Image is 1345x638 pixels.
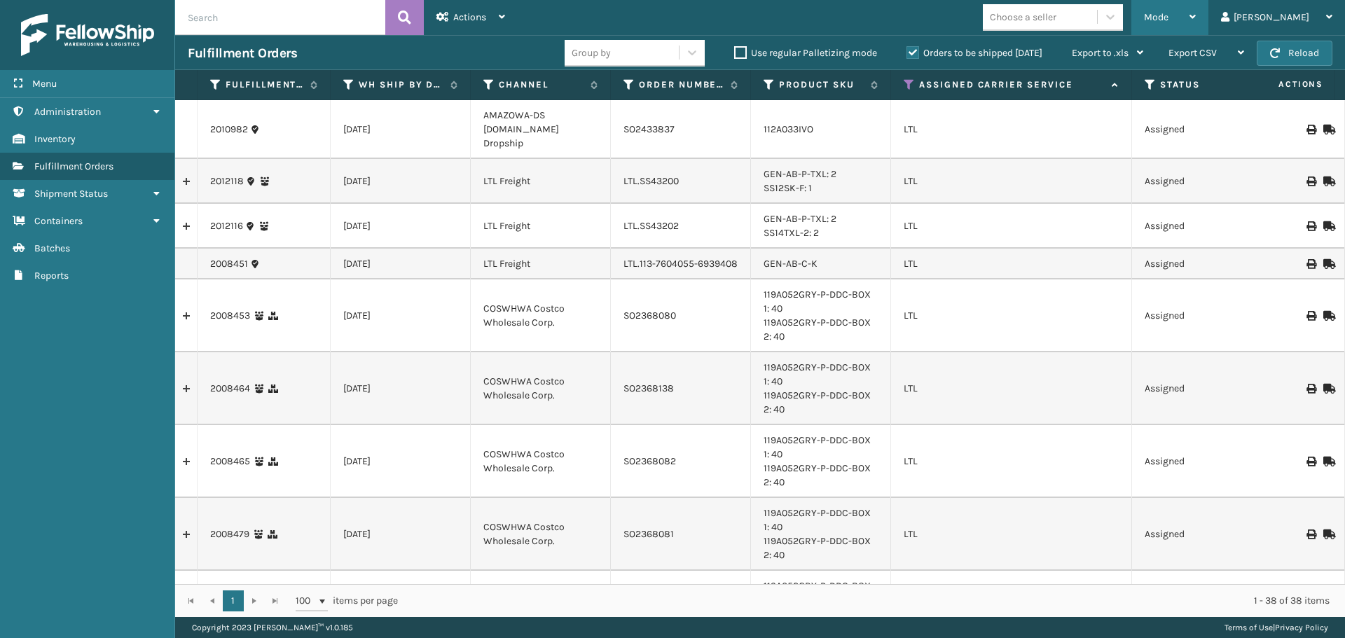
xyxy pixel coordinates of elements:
td: AMAZOWA-DS [DOMAIN_NAME] Dropship [471,100,611,159]
span: 100 [296,594,317,608]
td: LTL [891,204,1132,249]
td: LTL [891,498,1132,571]
label: Assigned Carrier Service [919,78,1105,91]
span: items per page [296,590,398,611]
i: Print BOL [1306,259,1315,269]
i: Mark as Shipped [1323,221,1332,231]
i: Mark as Shipped [1323,176,1332,186]
td: [DATE] [331,204,471,249]
a: 119A052GRY-P-DDC-BOX 1: 40 [764,580,871,606]
label: Order Number [639,78,724,91]
td: LTL [891,249,1132,279]
td: LTL Freight [471,204,611,249]
td: LTL Freight [471,249,611,279]
span: Export CSV [1168,47,1217,59]
td: Assigned [1132,279,1272,352]
a: 2008479 [210,527,249,541]
a: 119A052GRY-P-DDC-BOX 2: 40 [764,317,871,342]
a: GEN-AB-P-TXL: 2 [764,168,836,180]
td: LTL Freight [471,159,611,204]
i: Print BOL [1306,457,1315,466]
td: [DATE] [331,279,471,352]
a: GEN-AB-C-K [764,258,818,270]
td: LTL.SS43202 [611,204,751,249]
td: [DATE] [331,159,471,204]
td: COSWHWA Costco Wholesale Corp. [471,425,611,498]
i: Print BOL [1306,125,1315,134]
td: Assigned [1132,204,1272,249]
a: 119A052GRY-P-DDC-BOX 2: 40 [764,389,871,415]
td: Assigned [1132,159,1272,204]
span: Containers [34,215,83,227]
p: Copyright 2023 [PERSON_NAME]™ v 1.0.185 [192,617,353,638]
a: 119A052GRY-P-DDC-BOX 2: 40 [764,535,871,561]
span: Reports [34,270,69,282]
a: 119A052GRY-P-DDC-BOX 1: 40 [764,507,871,533]
div: Group by [572,46,611,60]
h3: Fulfillment Orders [188,45,297,62]
td: Assigned [1132,100,1272,159]
div: 1 - 38 of 38 items [418,594,1330,608]
label: WH Ship By Date [359,78,443,91]
i: Print BOL [1306,384,1315,394]
td: LTL [891,352,1132,425]
span: Export to .xls [1072,47,1129,59]
td: SO2368081 [611,498,751,571]
i: Print BOL [1306,529,1315,539]
a: 1 [223,590,244,611]
a: SS12SK-F: 1 [764,182,812,194]
label: Fulfillment Order Id [226,78,303,91]
td: Assigned [1132,249,1272,279]
a: 2010982 [210,123,248,137]
i: Print BOL [1306,221,1315,231]
td: [DATE] [331,249,471,279]
td: COSWHWA Costco Wholesale Corp. [471,279,611,352]
td: SO2368138 [611,352,751,425]
td: LTL [891,279,1132,352]
a: 119A052GRY-P-DDC-BOX 1: 40 [764,361,871,387]
i: Mark as Shipped [1323,384,1332,394]
i: Mark as Shipped [1323,311,1332,321]
label: Use regular Palletizing mode [734,47,877,59]
a: 2012118 [210,174,244,188]
i: Mark as Shipped [1323,125,1332,134]
span: Shipment Status [34,188,108,200]
span: Administration [34,106,101,118]
a: 119A052GRY-P-DDC-BOX 2: 40 [764,462,871,488]
label: Channel [499,78,584,91]
td: [DATE] [331,352,471,425]
td: SO2368080 [611,279,751,352]
label: Status [1160,78,1245,91]
span: Fulfillment Orders [34,160,113,172]
i: Print BOL [1306,311,1315,321]
td: [DATE] [331,425,471,498]
td: Assigned [1132,352,1272,425]
div: Choose a seller [990,10,1056,25]
span: Inventory [34,133,76,145]
i: Mark as Shipped [1323,259,1332,269]
td: [DATE] [331,498,471,571]
label: Product SKU [779,78,864,91]
td: Assigned [1132,425,1272,498]
i: Mark as Shipped [1323,529,1332,539]
td: LTL [891,159,1132,204]
a: 2008453 [210,309,250,323]
a: 2008465 [210,455,250,469]
a: GEN-AB-P-TXL: 2 [764,213,836,225]
span: Actions [1234,73,1332,96]
i: Print BOL [1306,176,1315,186]
a: Privacy Policy [1275,623,1328,632]
img: logo [21,14,154,56]
a: 112A033IVO [764,123,813,135]
td: Assigned [1132,498,1272,571]
i: Mark as Shipped [1323,457,1332,466]
button: Reload [1257,41,1332,66]
td: COSWHWA Costco Wholesale Corp. [471,352,611,425]
span: Menu [32,78,57,90]
a: 119A052GRY-P-DDC-BOX 1: 40 [764,289,871,314]
td: LTL [891,100,1132,159]
a: Terms of Use [1225,623,1273,632]
td: SO2433837 [611,100,751,159]
td: SO2368082 [611,425,751,498]
span: Batches [34,242,70,254]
